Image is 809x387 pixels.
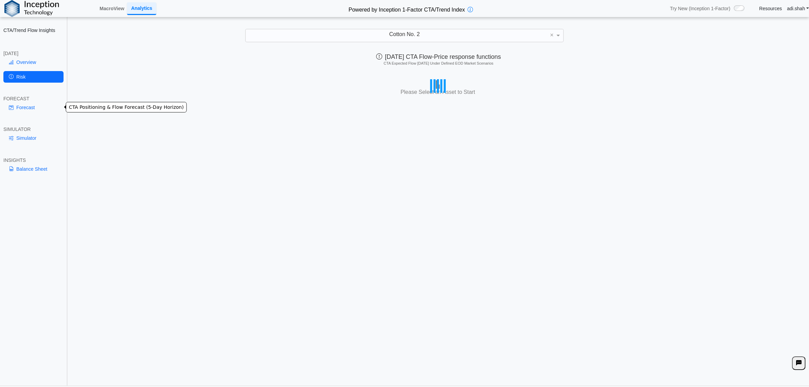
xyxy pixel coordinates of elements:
[3,126,64,132] div: SIMULATOR
[3,50,64,56] div: [DATE]
[550,32,554,38] span: ×
[127,2,156,15] a: Analytics
[66,102,187,113] div: CTA Positioning & Flow Forecast (5-Day Horizon)
[3,96,64,102] div: FORECAST
[72,61,805,66] h5: CTA Expected Flow [DATE] Under Defined EOD Market Scenarios
[376,53,501,60] span: [DATE] CTA Flow-Price response functions
[346,4,468,14] h2: Powered by Inception 1-Factor CTA/Trend Index
[670,5,731,12] span: Try New (Inception 1-Factor)
[3,102,64,113] a: Forecast
[759,5,782,12] a: Resources
[3,132,64,144] a: Simulator
[389,31,420,37] span: Cotton No. 2
[3,71,64,83] a: Risk
[787,5,809,12] a: adi.shah
[3,56,64,68] a: Overview
[3,163,64,175] a: Balance Sheet
[3,27,64,33] h2: CTA/Trend Flow Insights
[97,3,127,14] a: MacroView
[549,29,555,41] span: Clear value
[3,157,64,163] div: INSIGHTS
